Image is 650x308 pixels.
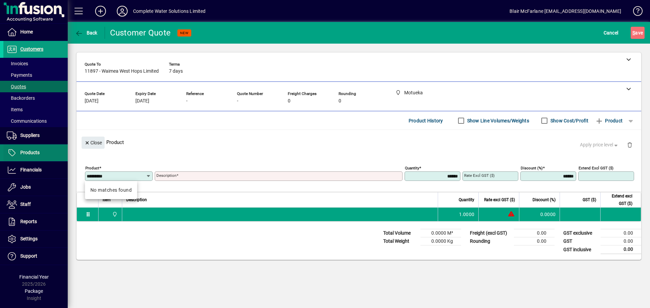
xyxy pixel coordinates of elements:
[467,237,514,245] td: Rounding
[186,98,188,104] span: -
[3,104,68,115] a: Items
[579,166,613,170] mat-label: Extend excl GST ($)
[7,118,47,124] span: Communications
[380,237,420,245] td: Total Weight
[110,211,118,218] span: Motueka
[3,24,68,41] a: Home
[514,237,555,245] td: 0.00
[80,139,106,145] app-page-header-button: Close
[3,162,68,179] a: Financials
[459,211,475,218] span: 1.0000
[73,27,99,39] button: Back
[409,115,443,126] span: Product History
[110,27,171,38] div: Customer Quote
[126,196,147,204] span: Description
[20,29,33,34] span: Home
[85,98,99,104] span: [DATE]
[464,173,495,178] mat-label: Rate excl GST ($)
[549,117,588,124] label: Show Cost/Profit
[628,1,642,23] a: Knowledge Base
[514,229,555,237] td: 0.00
[7,84,26,89] span: Quotes
[631,27,645,39] button: Save
[632,30,635,35] span: S
[20,150,40,155] span: Products
[85,184,137,196] mat-option: No matches found
[7,107,23,112] span: Items
[20,184,31,190] span: Jobs
[20,133,40,138] span: Suppliers
[237,98,238,104] span: -
[405,166,419,170] mat-label: Quantity
[20,167,42,172] span: Financials
[84,137,102,148] span: Close
[20,202,31,207] span: Staff
[20,236,38,241] span: Settings
[406,115,446,127] button: Product History
[3,115,68,127] a: Communications
[135,98,149,104] span: [DATE]
[90,5,111,17] button: Add
[7,95,35,101] span: Backorders
[604,27,619,38] span: Cancel
[3,248,68,265] a: Support
[169,69,183,74] span: 7 days
[19,274,49,280] span: Financial Year
[632,27,643,38] span: ave
[583,196,596,204] span: GST ($)
[68,27,105,39] app-page-header-button: Back
[601,229,641,237] td: 0.00
[521,166,543,170] mat-label: Discount (%)
[3,144,68,161] a: Products
[560,237,601,245] td: GST
[3,81,68,92] a: Quotes
[3,213,68,230] a: Reports
[459,196,474,204] span: Quantity
[85,69,159,74] span: 11897 - Waimea West Hops Limited
[288,98,290,104] span: 0
[577,139,622,151] button: Apply price level
[133,6,206,17] div: Complete Water Solutions Limited
[380,229,420,237] td: Total Volume
[103,196,111,204] span: Item
[111,5,133,17] button: Profile
[605,192,632,207] span: Extend excl GST ($)
[533,196,556,204] span: Discount (%)
[180,31,189,35] span: NEW
[77,130,641,155] div: Product
[420,229,461,237] td: 0.0000 M³
[20,219,37,224] span: Reports
[7,72,32,78] span: Payments
[466,117,529,124] label: Show Line Volumes/Weights
[25,288,43,294] span: Package
[602,27,620,39] button: Cancel
[3,231,68,247] a: Settings
[3,127,68,144] a: Suppliers
[156,173,176,178] mat-label: Description
[519,208,560,221] td: 0.0000
[420,237,461,245] td: 0.0000 Kg
[622,142,638,148] app-page-header-button: Delete
[20,46,43,52] span: Customers
[560,229,601,237] td: GST exclusive
[3,58,68,69] a: Invoices
[3,196,68,213] a: Staff
[20,253,37,259] span: Support
[560,245,601,254] td: GST inclusive
[467,229,514,237] td: Freight (excl GST)
[580,141,619,148] span: Apply price level
[75,30,97,35] span: Back
[622,137,638,153] button: Delete
[90,187,132,194] div: No matches found
[510,6,621,17] div: Blair McFarlane [EMAIL_ADDRESS][DOMAIN_NAME]
[3,92,68,104] a: Backorders
[601,245,641,254] td: 0.00
[85,166,99,170] mat-label: Product
[484,196,515,204] span: Rate excl GST ($)
[3,179,68,196] a: Jobs
[3,69,68,81] a: Payments
[339,98,341,104] span: 0
[7,61,28,66] span: Invoices
[601,237,641,245] td: 0.00
[82,137,105,149] button: Close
